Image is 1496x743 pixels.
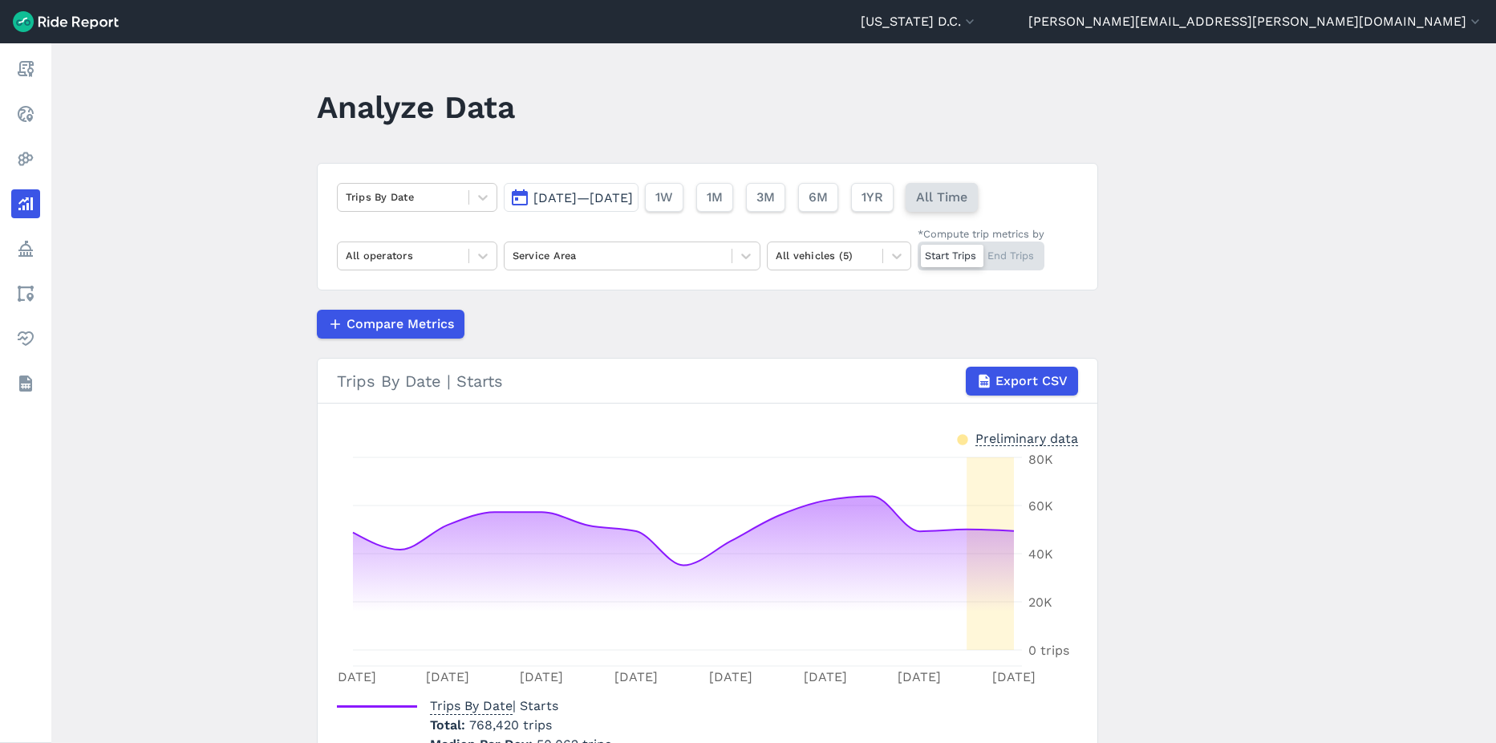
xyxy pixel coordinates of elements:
[333,669,376,684] tspan: [DATE]
[1028,595,1052,610] tspan: 20K
[430,693,513,715] span: Trips By Date
[11,324,40,353] a: Health
[995,371,1068,391] span: Export CSV
[347,315,454,334] span: Compare Metrics
[504,183,639,212] button: [DATE]—[DATE]
[862,188,883,207] span: 1YR
[430,698,558,713] span: | Starts
[1028,546,1053,562] tspan: 40K
[11,144,40,173] a: Heatmaps
[425,669,468,684] tspan: [DATE]
[655,188,673,207] span: 1W
[11,99,40,128] a: Realtime
[1028,498,1053,514] tspan: 60K
[898,669,941,684] tspan: [DATE]
[861,12,978,31] button: [US_STATE] D.C.
[916,188,967,207] span: All Time
[1028,12,1483,31] button: [PERSON_NAME][EMAIL_ADDRESS][PERSON_NAME][DOMAIN_NAME]
[13,11,119,32] img: Ride Report
[798,183,838,212] button: 6M
[1028,452,1053,467] tspan: 80K
[11,279,40,308] a: Areas
[430,717,469,733] span: Total
[809,188,828,207] span: 6M
[696,183,733,212] button: 1M
[746,183,785,212] button: 3M
[851,183,894,212] button: 1YR
[803,669,846,684] tspan: [DATE]
[533,190,633,205] span: [DATE]—[DATE]
[918,226,1044,242] div: *Compute trip metrics by
[11,369,40,398] a: Datasets
[707,188,723,207] span: 1M
[992,669,1036,684] tspan: [DATE]
[975,429,1078,446] div: Preliminary data
[708,669,752,684] tspan: [DATE]
[317,310,464,339] button: Compare Metrics
[11,189,40,218] a: Analyze
[1028,643,1069,658] tspan: 0 trips
[756,188,775,207] span: 3M
[11,234,40,263] a: Policy
[520,669,563,684] tspan: [DATE]
[317,85,515,129] h1: Analyze Data
[966,367,1078,396] button: Export CSV
[11,55,40,83] a: Report
[337,367,1078,396] div: Trips By Date | Starts
[614,669,658,684] tspan: [DATE]
[469,717,552,733] span: 768,420 trips
[645,183,683,212] button: 1W
[906,183,978,212] button: All Time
